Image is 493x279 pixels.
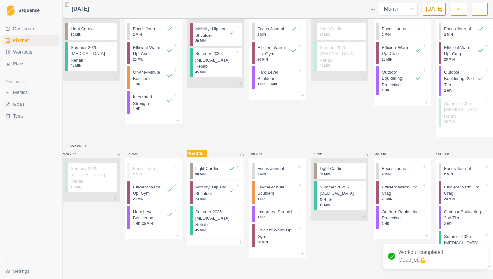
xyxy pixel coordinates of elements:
[133,106,173,111] p: 1 HR
[320,184,359,203] p: Summer 2025 - [MEDICAL_DATA] Rehab
[444,100,484,119] p: Summer 2025 - [MEDICAL_DATA] Rehab
[3,99,60,109] a: Goals
[382,184,422,197] p: Efficient Warm Up: Crag
[320,32,359,37] p: 30 MIN
[314,181,366,211] div: Summer 2025 - [MEDICAL_DATA] Rehab45 MIN
[444,197,484,202] p: 20 MIN
[65,163,117,192] div: Summer 2025 - [MEDICAL_DATA] Rehab45 MIN
[72,5,89,13] span: [DATE]
[133,172,173,177] p: 2 MIN
[314,42,366,71] div: Summer 2025 - [MEDICAL_DATA] Rehab45 MIN
[13,89,28,96] span: Metrics
[133,44,166,57] p: Efficient Warm Up: Gym
[252,206,304,223] div: Integrated Strength1 HR
[133,26,160,32] p: Focus Journal
[382,209,422,221] p: Outdoor Bouldering: Projecting
[133,209,166,221] p: Hard Level Bouldering
[258,26,284,32] p: Focus Journal
[258,209,294,215] p: Integrated Strength
[127,42,179,64] div: Efficient Warm Up: Gym20 MIN
[320,63,359,68] p: 45 MIN
[376,206,428,229] div: Outdoor Bouldering: Projecting2 HR
[382,165,409,172] p: Focus Journal
[13,61,24,67] span: Plans
[439,206,490,229] div: Outdoor Bouldering: 2nd Tier2 HR
[382,32,422,37] p: 2 MIN
[382,172,422,177] p: 2 MIN
[3,77,60,87] div: Performance
[133,94,166,106] p: Integrated Strength
[3,3,60,18] a: LogoSequence
[190,206,242,235] div: Summer 2025 - [MEDICAL_DATA] Rehab45 MIN
[252,163,304,179] div: Focus Journal2 MIN
[258,172,297,177] p: 2 MIN
[3,87,60,98] a: Metrics
[382,88,422,93] p: 2 HR
[439,42,490,64] div: Efficient Warm Up: Crag20 MIN
[252,23,304,40] div: Focus Journal2 MIN
[71,185,111,189] p: 45 MIN
[258,240,297,244] p: 20 MIN
[444,69,477,88] p: Outdoor Bouldering: 2nd Tier
[320,26,342,32] p: Light Cardio
[376,42,428,64] div: Efficient Warm Up: Crag15 MIN
[195,197,235,202] p: 23 MIN
[13,101,25,107] span: Goals
[127,66,179,89] div: On-the-Minute Boulders1 HR
[195,38,235,43] p: 20 MIN
[444,88,484,93] p: 2 HR
[127,181,179,204] div: Efficient Warm Up: Gym20 MIN
[444,221,484,226] p: 2 HR
[133,184,166,197] p: Efficient Warm Up: Gym
[439,181,490,204] div: Efficient Warm Up: Crag20 MIN
[436,152,456,157] p: Sun 31st
[71,44,111,63] p: Summer 2025 - [MEDICAL_DATA] Rehab
[444,165,471,172] p: Focus Journal
[320,44,359,63] p: Summer 2025 - [MEDICAL_DATA] Rehab
[258,227,297,240] p: Efficient Warm Up: Gym
[444,44,477,57] p: Efficient Warm Up: Crag
[258,184,297,197] p: On-the-Minute Boulders
[3,23,60,34] a: Dashboard
[439,98,490,127] div: Summer 2025 - [MEDICAL_DATA] Rehab45 MIN
[444,119,484,124] p: 45 MIN
[127,206,179,229] div: Hard Level Bouldering1 HR, 30 MIN
[195,228,235,233] p: 45 MIN
[398,248,445,264] p: Workout completed. Good job 💪
[444,26,471,32] p: Focus Journal
[133,197,173,202] p: 20 MIN
[195,26,229,38] p: Mobility: Hip and Shoulder
[376,66,428,96] div: Outdoor Bouldering: Projecting2 HR
[71,32,111,37] p: 30 MIN
[71,165,111,185] p: Summer 2025 - [MEDICAL_DATA] Rehab
[258,32,297,37] p: 2 MIN
[195,50,235,70] p: Summer 2025 - [MEDICAL_DATA] Rehab
[382,26,409,32] p: Focus Journal
[71,26,94,32] p: Light Cardio
[71,63,111,68] p: 45 MIN
[133,165,160,172] p: Focus Journal
[13,113,24,119] span: Tests
[3,111,60,121] a: Tests
[127,163,179,179] div: Focus Journal2 MIN
[258,82,297,87] p: 1 HR, 30 MIN
[133,32,173,37] p: 2 MIN
[382,44,415,57] p: Efficient Warm Up: Crag
[3,59,60,69] a: Plans
[190,23,242,46] div: Mobility: Hip and Shoulder20 MIN
[423,3,446,16] button: [DATE]
[127,23,179,40] div: Focus Journal2 MIN
[133,57,173,62] p: 20 MIN
[444,32,484,37] p: 2 MIN
[258,165,284,172] p: Focus Journal
[70,143,88,149] p: Week - 3
[376,23,428,40] div: Focus Journal2 MIN
[133,221,173,226] p: 1 HR, 30 MIN
[444,172,484,177] p: 2 MIN
[187,150,207,157] p: Wed 27th
[444,184,484,197] p: Efficient Warm Up: Crag
[314,23,366,40] div: Light Cardio30 MIN
[439,23,490,40] div: Focus Journal2 MIN
[195,209,235,228] p: Summer 2025 - [MEDICAL_DATA] Rehab
[252,42,304,64] div: Efficient Warm Up: Gym20 MIN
